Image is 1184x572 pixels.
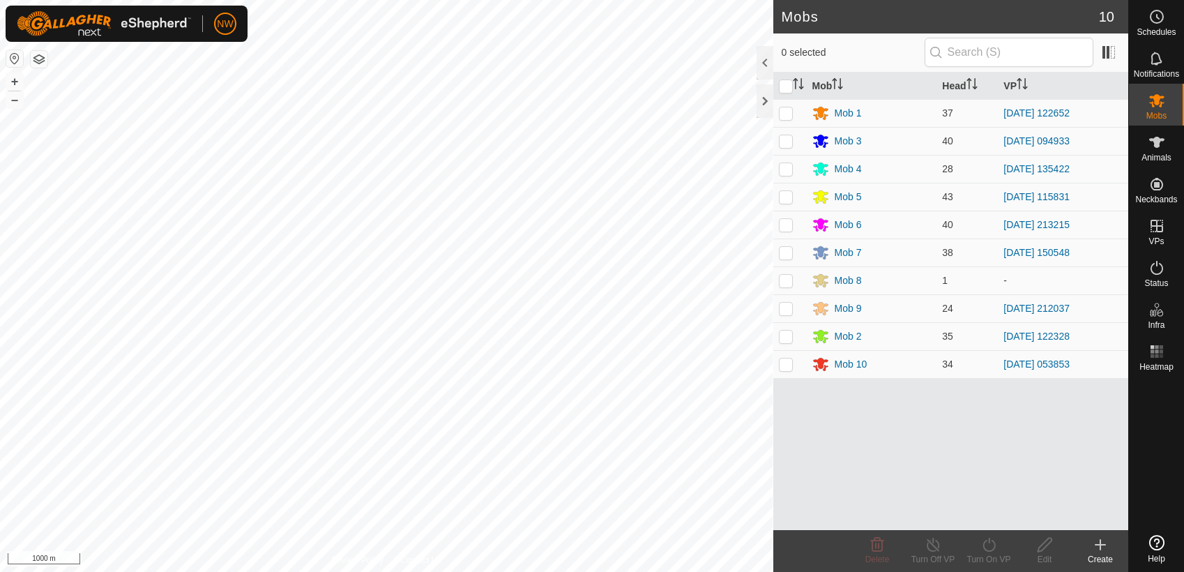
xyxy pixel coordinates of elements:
div: Mob 8 [835,273,862,288]
a: [DATE] 150548 [1003,247,1070,258]
a: [DATE] 094933 [1003,135,1070,146]
div: Mob 10 [835,357,867,372]
button: Reset Map [6,50,23,67]
h2: Mobs [782,8,1099,25]
p-sorticon: Activate to sort [793,80,804,91]
div: Mob 4 [835,162,862,176]
th: Mob [807,73,937,100]
button: Map Layers [31,51,47,68]
span: Notifications [1134,70,1179,78]
p-sorticon: Activate to sort [832,80,843,91]
span: Status [1144,279,1168,287]
th: Head [936,73,998,100]
a: [DATE] 122652 [1003,107,1070,119]
span: 43 [942,191,953,202]
span: Mobs [1146,112,1167,120]
span: VPs [1148,237,1164,246]
div: Mob 7 [835,246,862,260]
a: Contact Us [400,554,441,566]
span: 10 [1099,6,1114,27]
span: 34 [942,359,953,370]
span: 35 [942,331,953,342]
span: Schedules [1137,28,1176,36]
div: Mob 3 [835,134,862,149]
div: Mob 6 [835,218,862,232]
th: VP [998,73,1128,100]
span: 28 [942,163,953,174]
span: Heatmap [1139,363,1174,371]
a: [DATE] 053853 [1003,359,1070,370]
a: [DATE] 212037 [1003,303,1070,314]
div: Edit [1017,553,1072,566]
span: Infra [1148,321,1164,329]
div: Create [1072,553,1128,566]
span: Animals [1141,153,1171,162]
a: Privacy Policy [331,554,384,566]
span: Delete [865,555,890,564]
span: 0 selected [782,45,925,60]
span: 37 [942,107,953,119]
span: 40 [942,135,953,146]
button: – [6,91,23,108]
a: [DATE] 135422 [1003,163,1070,174]
a: Help [1129,529,1184,569]
button: + [6,73,23,90]
p-sorticon: Activate to sort [1017,80,1028,91]
span: Help [1148,555,1165,563]
div: Mob 1 [835,106,862,121]
div: Turn On VP [961,553,1017,566]
input: Search (S) [925,38,1093,67]
span: NW [217,17,233,31]
a: [DATE] 213215 [1003,219,1070,230]
div: Mob 5 [835,190,862,204]
img: Gallagher Logo [17,11,191,36]
div: Turn Off VP [905,553,961,566]
span: 24 [942,303,953,314]
div: Mob 9 [835,301,862,316]
div: Mob 2 [835,329,862,344]
span: 40 [942,219,953,230]
span: Neckbands [1135,195,1177,204]
a: [DATE] 115831 [1003,191,1070,202]
span: 1 [942,275,948,286]
td: - [998,266,1128,294]
p-sorticon: Activate to sort [966,80,978,91]
span: 38 [942,247,953,258]
a: [DATE] 122328 [1003,331,1070,342]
